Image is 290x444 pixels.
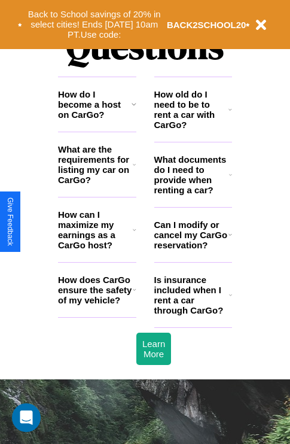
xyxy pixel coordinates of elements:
h3: How do I become a host on CarGo? [58,89,132,120]
h3: How can I maximize my earnings as a CarGo host? [58,209,133,250]
h3: Can I modify or cancel my CarGo reservation? [154,220,228,250]
b: BACK2SCHOOL20 [167,20,246,30]
h3: How old do I need to be to rent a car with CarGo? [154,89,229,130]
h3: How does CarGo ensure the safety of my vehicle? [58,275,133,305]
div: Give Feedback [6,197,14,246]
h3: What documents do I need to provide when renting a car? [154,154,230,195]
button: Back to School savings of 20% in select cities! Ends [DATE] 10am PT.Use code: [22,6,167,43]
h3: What are the requirements for listing my car on CarGo? [58,144,133,185]
div: Open Intercom Messenger [12,403,41,432]
h3: Is insurance included when I rent a car through CarGo? [154,275,229,315]
button: Learn More [136,333,171,365]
